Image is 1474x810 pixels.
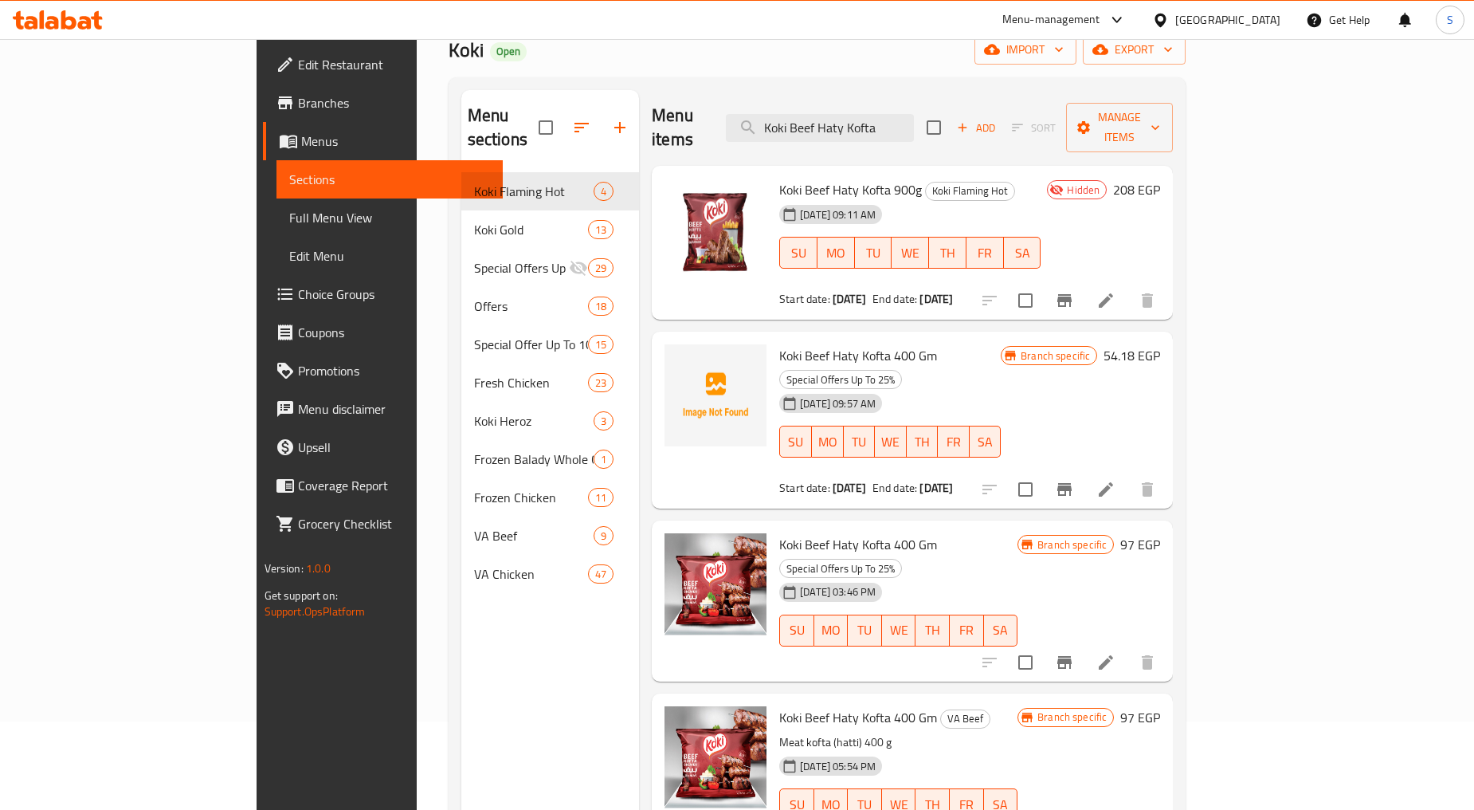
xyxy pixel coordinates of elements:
[263,122,503,160] a: Menus
[938,426,970,458] button: FR
[951,116,1002,140] button: Add
[779,733,1017,753] p: Meat kofta (hatti) 400 g
[1009,284,1042,317] span: Select to update
[1096,653,1115,672] a: Edit menu item
[935,242,960,265] span: TH
[898,242,923,265] span: WE
[794,759,882,774] span: [DATE] 05:54 PM
[474,220,588,239] div: Koki Gold
[588,564,614,584] div: items
[529,111,563,144] span: Select all sections
[474,373,588,392] div: Fresh Chicken
[1096,480,1115,499] a: Edit menu item
[298,476,490,495] span: Coverage Report
[589,261,613,276] span: 29
[821,619,842,642] span: MO
[1045,643,1084,682] button: Branch-specific-item
[263,45,503,84] a: Edit Restaurant
[588,488,614,507] div: items
[794,396,882,411] span: [DATE] 09:57 AM
[461,249,639,287] div: Special Offers Up To 25%29
[1113,179,1160,201] h6: 208 EGP
[1175,11,1280,29] div: [GEOGRAPHIC_DATA]
[812,426,844,458] button: MO
[951,116,1002,140] span: Add item
[652,104,707,151] h2: Menu items
[1104,344,1160,367] h6: 54.18 EGP
[1002,116,1066,140] span: Select section first
[461,517,639,555] div: VA Beef9
[474,335,588,354] span: Special Offer Up To 10% Off
[276,160,503,199] a: Sections
[664,533,766,635] img: Koki Beef Haty Kofta 400 Gm
[833,478,866,498] b: [DATE]
[779,289,830,309] span: Start date:
[276,237,503,275] a: Edit Menu
[850,431,869,454] span: TU
[594,529,613,544] span: 9
[298,323,490,342] span: Coupons
[1009,646,1042,679] span: Select to update
[461,555,639,593] div: VA Chicken47
[474,488,588,507] span: Frozen Chicken
[594,414,613,429] span: 3
[824,242,849,265] span: MO
[594,450,614,469] div: items
[594,184,613,199] span: 4
[263,275,503,313] a: Choice Groups
[588,220,614,239] div: items
[794,207,882,222] span: [DATE] 09:11 AM
[1045,470,1084,509] button: Branch-specific-item
[779,370,902,389] div: Special Offers Up To 25%
[917,111,951,144] span: Select section
[298,55,490,74] span: Edit Restaurant
[588,258,614,277] div: items
[474,297,588,316] span: Offers
[563,108,601,147] span: Sort sections
[461,172,639,210] div: Koki Flaming Hot4
[474,564,588,584] div: VA Chicken
[1010,242,1035,265] span: SA
[786,431,805,454] span: SU
[298,285,490,304] span: Choice Groups
[594,526,614,545] div: items
[461,287,639,325] div: Offers18
[594,452,613,467] span: 1
[474,258,569,277] span: Special Offers Up To 25%
[263,505,503,543] a: Grocery Checklist
[301,132,490,151] span: Menus
[263,428,503,466] a: Upsell
[944,431,963,454] span: FR
[976,431,995,454] span: SA
[263,313,503,352] a: Coupons
[1128,643,1166,682] button: delete
[1045,281,1084,320] button: Branch-specific-item
[925,182,1015,201] div: Koki Flaming Hot
[726,114,914,142] input: search
[1031,710,1113,725] span: Branch specific
[779,706,937,729] span: Koki Beef Haty Kofta 400 Gm
[589,567,613,582] span: 47
[664,179,766,281] img: Koki Beef Haty Kofta 900g
[922,619,943,642] span: TH
[263,390,503,428] a: Menu disclaimer
[1014,348,1096,364] span: Branch specific
[941,710,990,728] span: VA Beef
[461,440,639,478] div: Frozen Balady Whole Chicken1
[589,222,613,238] span: 13
[1083,35,1186,65] button: export
[490,42,527,61] div: Open
[970,426,1002,458] button: SA
[1009,473,1042,506] span: Select to update
[973,242,998,265] span: FR
[474,411,594,431] div: Koki Heroz
[461,325,639,364] div: Special Offer Up To 10% Off15
[780,371,901,389] span: Special Offers Up To 25%
[1060,183,1106,198] span: Hidden
[779,426,811,458] button: SU
[940,710,990,729] div: VA Beef
[474,182,594,201] div: Koki Flaming Hot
